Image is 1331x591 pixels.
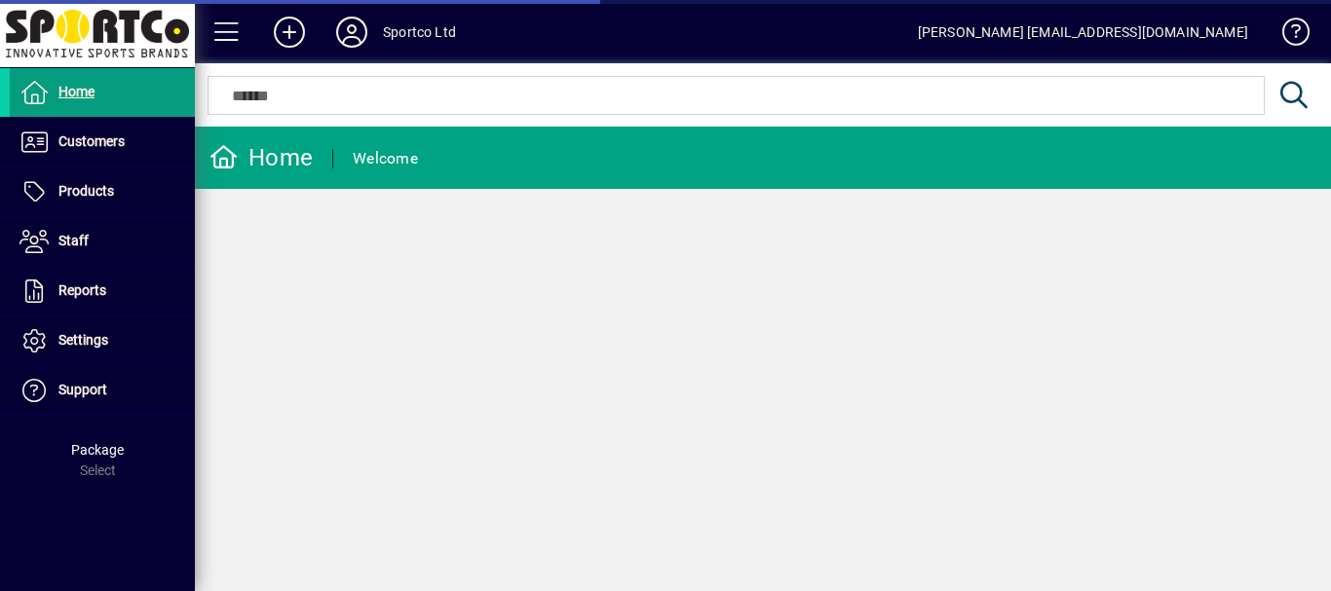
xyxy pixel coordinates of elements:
[10,118,195,166] a: Customers
[321,15,383,50] button: Profile
[58,282,106,298] span: Reports
[209,142,313,173] div: Home
[58,183,114,199] span: Products
[58,133,125,149] span: Customers
[10,167,195,216] a: Products
[353,143,418,174] div: Welcome
[1268,4,1307,67] a: Knowledge Base
[10,316,195,365] a: Settings
[58,233,89,248] span: Staff
[10,267,195,315] a: Reports
[258,15,321,50] button: Add
[10,366,195,415] a: Support
[10,217,195,266] a: Staff
[71,442,124,458] span: Package
[58,84,95,99] span: Home
[58,332,108,348] span: Settings
[58,382,107,397] span: Support
[918,17,1248,48] div: [PERSON_NAME] [EMAIL_ADDRESS][DOMAIN_NAME]
[383,17,456,48] div: Sportco Ltd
